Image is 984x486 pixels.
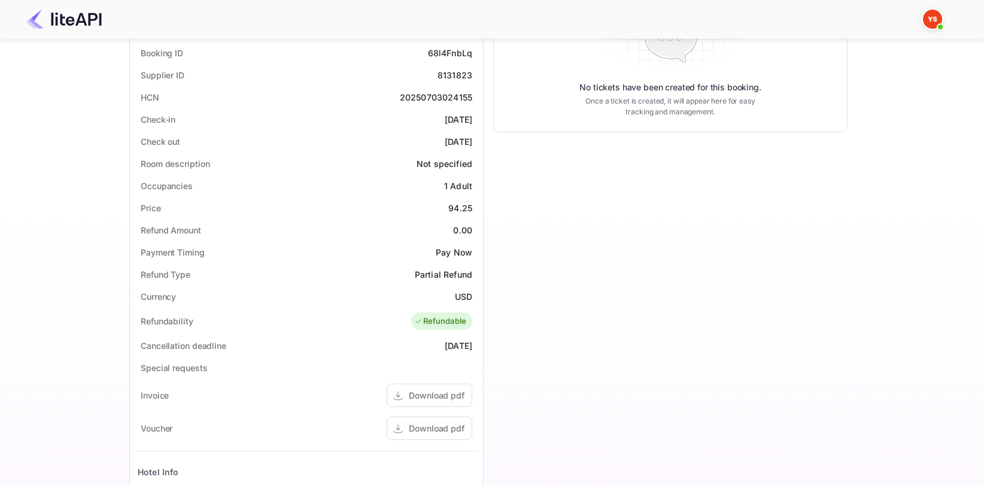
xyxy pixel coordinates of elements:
[428,47,472,59] div: 68l4FnbLq
[141,268,190,281] div: Refund Type
[409,422,464,435] div: Download pdf
[448,202,472,214] div: 94.25
[455,290,472,303] div: USD
[141,135,180,148] div: Check out
[444,180,472,192] div: 1 Adult
[417,157,472,170] div: Not specified
[414,315,467,327] div: Refundable
[141,47,183,59] div: Booking ID
[436,246,472,259] div: Pay Now
[138,466,179,478] div: Hotel Info
[409,389,464,402] div: Download pdf
[141,69,184,81] div: Supplier ID
[438,69,472,81] div: 8131823
[26,10,102,29] img: LiteAPI Logo
[453,224,472,236] div: 0.00
[141,290,176,303] div: Currency
[400,91,472,104] div: 20250703024155
[141,113,175,126] div: Check-in
[141,180,193,192] div: Occupancies
[141,157,209,170] div: Room description
[141,339,226,352] div: Cancellation deadline
[141,246,205,259] div: Payment Timing
[141,315,193,327] div: Refundability
[141,91,159,104] div: HCN
[445,339,472,352] div: [DATE]
[141,389,169,402] div: Invoice
[923,10,942,29] img: Yandex Support
[445,113,472,126] div: [DATE]
[141,362,207,374] div: Special requests
[445,135,472,148] div: [DATE]
[576,96,765,117] p: Once a ticket is created, it will appear here for easy tracking and management.
[415,268,472,281] div: Partial Refund
[579,81,761,93] p: No tickets have been created for this booking.
[141,202,161,214] div: Price
[141,422,172,435] div: Voucher
[141,224,201,236] div: Refund Amount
